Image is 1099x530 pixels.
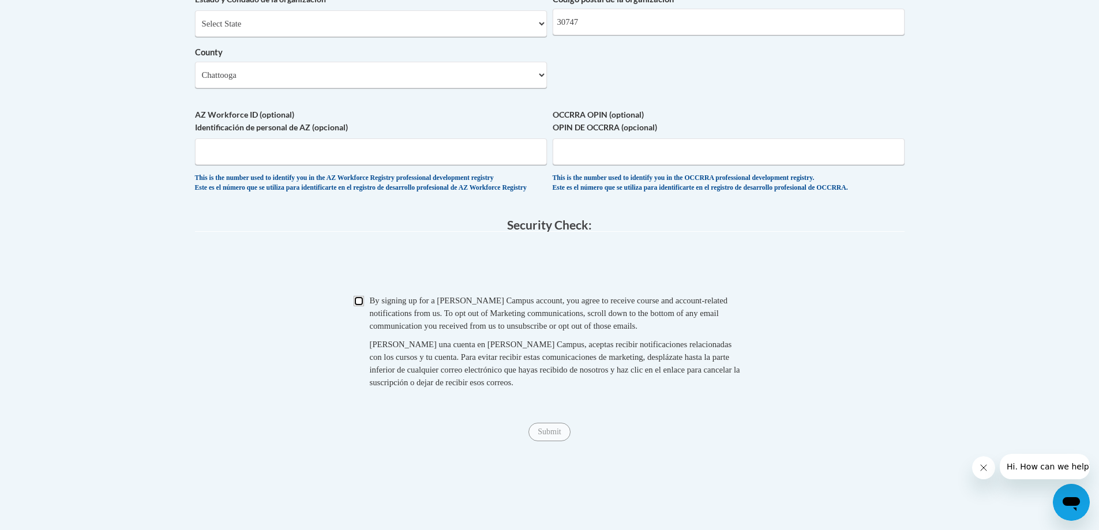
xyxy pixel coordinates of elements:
[370,340,740,387] span: [PERSON_NAME] una cuenta en [PERSON_NAME] Campus, aceptas recibir notificaciones relacionadas con...
[462,243,637,288] iframe: reCAPTCHA
[1053,484,1090,521] iframe: Button to launch messaging window
[553,174,905,193] div: This is the number used to identify you in the OCCRRA professional development registry. Este es ...
[553,108,905,134] label: OCCRRA OPIN (optional) OPIN DE OCCRRA (opcional)
[1000,454,1090,479] iframe: Message from company
[195,46,547,59] label: County
[195,108,547,134] label: AZ Workforce ID (optional) Identificación de personal de AZ (opcional)
[370,296,728,330] span: By signing up for a [PERSON_NAME] Campus account, you agree to receive course and account-related...
[7,8,93,17] span: Hi. How can we help?
[553,9,905,35] input: Metadata input
[528,423,570,441] input: Submit
[972,456,995,479] iframe: Close message
[507,217,592,232] span: Security Check:
[195,174,547,193] div: This is the number used to identify you in the AZ Workforce Registry professional development reg...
